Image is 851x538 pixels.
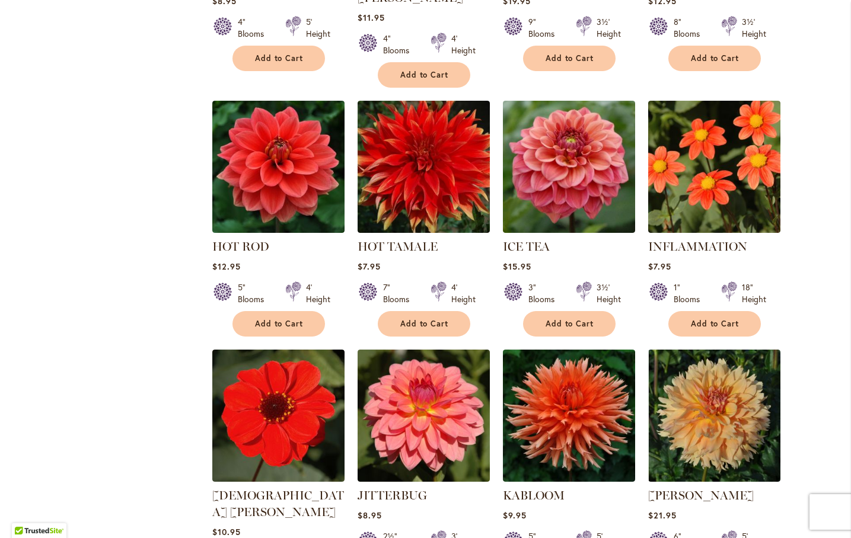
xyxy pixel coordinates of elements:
span: $10.95 [212,526,241,537]
iframe: Launch Accessibility Center [9,496,42,529]
span: Add to Cart [255,53,304,63]
div: 3½' Height [742,16,766,40]
div: 5' Height [306,16,330,40]
button: Add to Cart [523,46,616,71]
button: Add to Cart [668,311,761,337]
div: 3½' Height [597,281,621,305]
button: Add to Cart [378,62,470,88]
img: KARMEL KORN [648,350,780,482]
div: 4" Blooms [383,33,416,56]
div: 4' Height [451,33,476,56]
span: Add to Cart [546,53,594,63]
a: KABLOOM [503,473,635,484]
span: $7.95 [648,261,671,272]
button: Add to Cart [668,46,761,71]
span: Add to Cart [400,70,449,80]
a: Hot Tamale [358,224,490,235]
span: Add to Cart [400,319,449,329]
button: Add to Cart [523,311,616,337]
span: $7.95 [358,261,381,272]
img: ICE TEA [503,101,635,233]
a: [DEMOGRAPHIC_DATA] [PERSON_NAME] [212,488,344,519]
div: 3" Blooms [528,281,562,305]
button: Add to Cart [378,311,470,337]
img: KABLOOM [503,350,635,482]
a: ICE TEA [503,239,550,254]
div: 4" Blooms [238,16,271,40]
a: [PERSON_NAME] [648,488,754,502]
span: $8.95 [358,510,382,521]
a: JITTERBUG [358,473,490,484]
div: 7" Blooms [383,281,416,305]
div: 9" Blooms [528,16,562,40]
a: HOT ROD [212,239,269,254]
span: $15.95 [503,261,531,272]
a: HOT ROD [212,224,345,235]
div: 3½' Height [597,16,621,40]
a: INFLAMMATION [648,224,780,235]
a: HOT TAMALE [358,239,438,254]
a: JAPANESE BISHOP [212,473,345,484]
span: $11.95 [358,12,385,23]
img: INFLAMMATION [648,101,780,233]
img: HOT ROD [212,101,345,233]
div: 18" Height [742,281,766,305]
a: INFLAMMATION [648,239,747,254]
div: 4' Height [451,281,476,305]
button: Add to Cart [232,46,325,71]
button: Add to Cart [232,311,325,337]
div: 8" Blooms [674,16,707,40]
span: Add to Cart [691,319,740,329]
div: 4' Height [306,281,330,305]
a: KARMEL KORN [648,473,780,484]
img: JITTERBUG [358,350,490,482]
span: Add to Cart [255,319,304,329]
img: JAPANESE BISHOP [212,350,345,482]
span: Add to Cart [691,53,740,63]
span: $9.95 [503,510,527,521]
span: $21.95 [648,510,677,521]
span: Add to Cart [546,319,594,329]
a: JITTERBUG [358,488,427,502]
img: Hot Tamale [358,101,490,233]
span: $12.95 [212,261,241,272]
a: KABLOOM [503,488,565,502]
a: ICE TEA [503,224,635,235]
div: 1" Blooms [674,281,707,305]
div: 5" Blooms [238,281,271,305]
